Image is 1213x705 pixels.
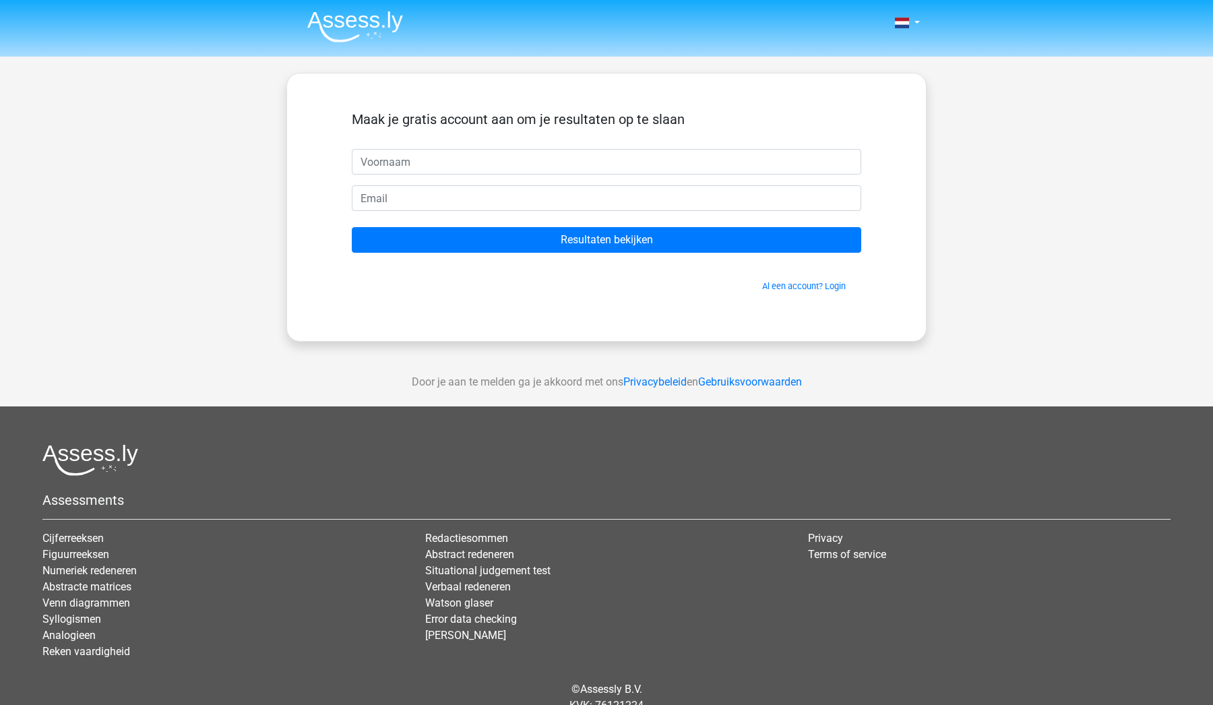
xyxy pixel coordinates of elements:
input: Voornaam [352,149,861,175]
h5: Assessments [42,492,1171,508]
a: Privacybeleid [623,375,687,388]
a: Redactiesommen [425,532,508,545]
a: Watson glaser [425,596,493,609]
a: Numeriek redeneren [42,564,137,577]
a: Syllogismen [42,613,101,625]
a: Privacy [808,532,843,545]
a: Verbaal redeneren [425,580,511,593]
a: Terms of service [808,548,886,561]
input: Resultaten bekijken [352,227,861,253]
a: Abstract redeneren [425,548,514,561]
img: Assessly logo [42,444,138,476]
a: Reken vaardigheid [42,645,130,658]
h5: Maak je gratis account aan om je resultaten op te slaan [352,111,861,127]
a: Gebruiksvoorwaarden [698,375,802,388]
a: Al een account? Login [762,281,846,291]
a: Analogieen [42,629,96,642]
a: [PERSON_NAME] [425,629,506,642]
a: Error data checking [425,613,517,625]
a: Figuurreeksen [42,548,109,561]
a: Venn diagrammen [42,596,130,609]
input: Email [352,185,861,211]
a: Cijferreeksen [42,532,104,545]
a: Situational judgement test [425,564,551,577]
img: Assessly [307,11,403,42]
a: Abstracte matrices [42,580,131,593]
a: Assessly B.V. [580,683,642,696]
